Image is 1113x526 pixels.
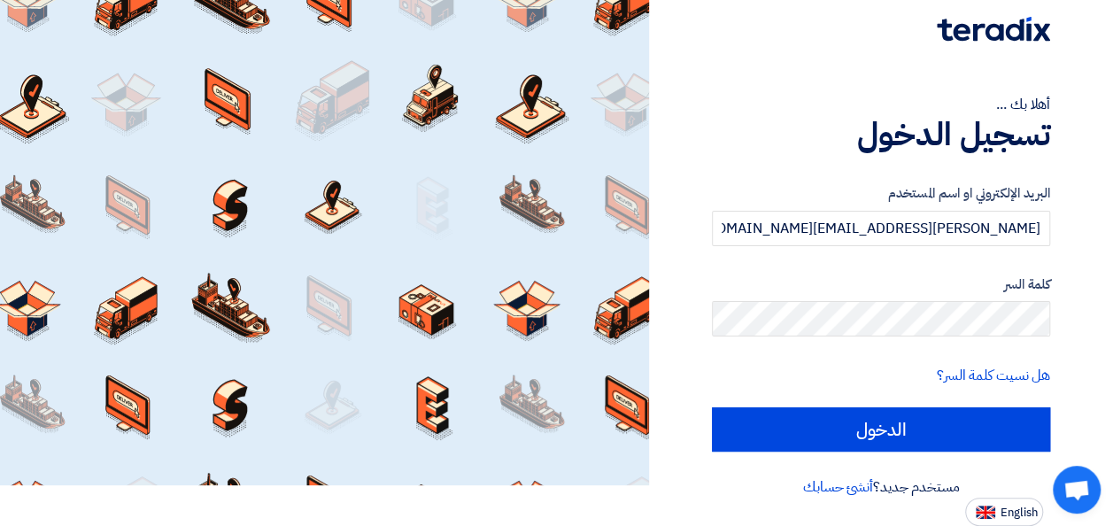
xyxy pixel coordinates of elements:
[712,275,1050,295] label: كلمة السر
[965,498,1043,526] button: English
[712,211,1050,246] input: أدخل بريد العمل الإلكتروني او اسم المستخدم الخاص بك ...
[803,476,873,498] a: أنشئ حسابك
[712,94,1050,115] div: أهلا بك ...
[937,365,1050,386] a: هل نسيت كلمة السر؟
[712,476,1050,498] div: مستخدم جديد؟
[712,183,1050,204] label: البريد الإلكتروني او اسم المستخدم
[976,506,995,519] img: en-US.png
[937,17,1050,42] img: Teradix logo
[712,407,1050,452] input: الدخول
[1053,466,1101,514] a: Open chat
[712,115,1050,154] h1: تسجيل الدخول
[1001,507,1038,519] span: English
